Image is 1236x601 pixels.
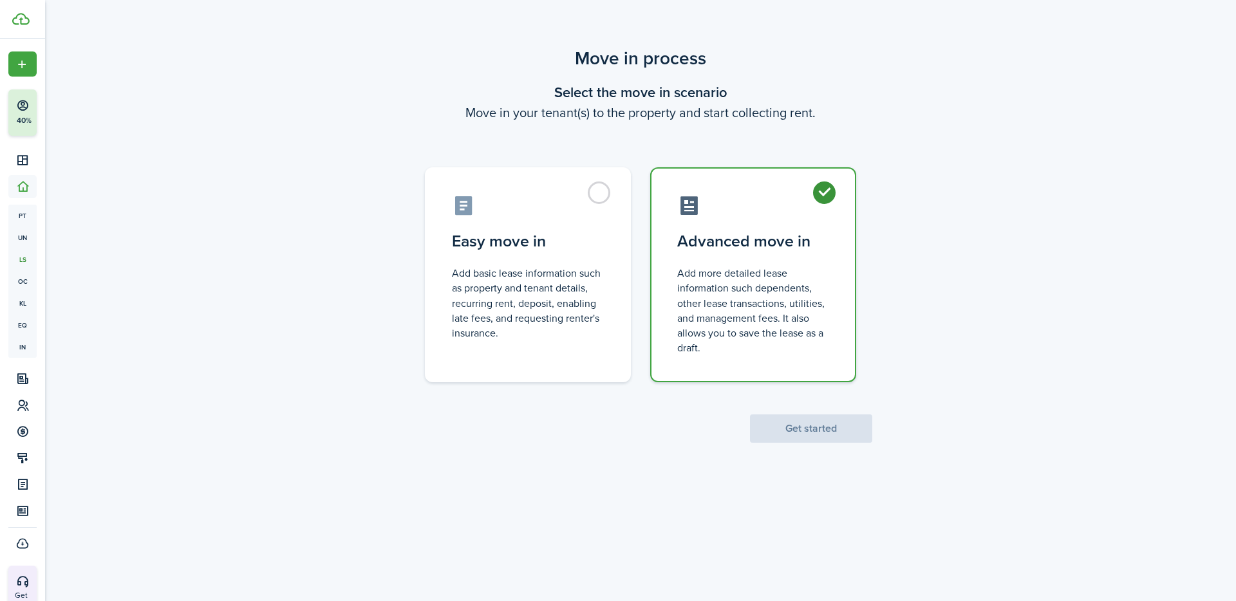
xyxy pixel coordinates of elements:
[15,590,93,601] p: Get
[8,292,37,314] a: kl
[12,13,30,25] img: TenantCloud
[409,45,872,72] scenario-title: Move in process
[8,227,37,248] a: un
[409,82,872,103] wizard-step-header-title: Select the move in scenario
[8,89,115,136] button: 40%
[8,314,37,336] a: eq
[677,230,829,253] control-radio-card-title: Advanced move in
[677,266,829,355] control-radio-card-description: Add more detailed lease information such dependents, other lease transactions, utilities, and man...
[452,266,604,340] control-radio-card-description: Add basic lease information such as property and tenant details, recurring rent, deposit, enablin...
[16,115,32,126] p: 40%
[8,270,37,292] a: oc
[8,248,37,270] a: ls
[8,336,37,358] a: in
[452,230,604,253] control-radio-card-title: Easy move in
[8,51,37,77] button: Open menu
[409,103,872,122] wizard-step-header-description: Move in your tenant(s) to the property and start collecting rent.
[8,205,37,227] a: pt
